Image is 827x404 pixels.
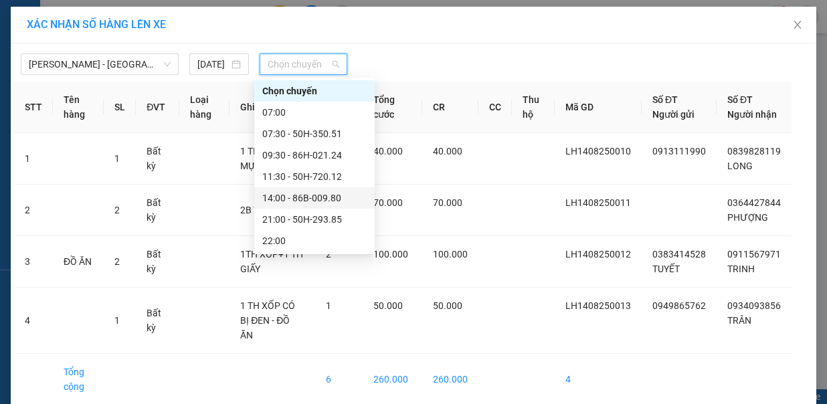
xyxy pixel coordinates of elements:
[136,236,179,288] td: Bất kỳ
[727,94,753,105] span: Số ĐT
[433,146,462,157] span: 40.000
[262,233,367,248] div: 22:00
[373,249,408,260] span: 100.000
[262,126,367,141] div: 07:30 - 50H-350.51
[136,185,179,236] td: Bất kỳ
[727,161,753,171] span: LONG
[114,256,120,267] span: 2
[240,249,303,274] span: 1TH XỐP+1 TH GIẤY
[727,264,755,274] span: TRINH
[240,205,270,215] span: 2B TÁ0
[77,9,190,25] b: [PERSON_NAME]
[77,49,88,60] span: phone
[6,46,255,63] li: 02523854854
[422,82,478,133] th: CR
[262,191,367,205] div: 14:00 - 86B-009.80
[240,146,285,171] span: 1 TH XỐP - MỰC
[478,82,512,133] th: CC
[727,109,777,120] span: Người nhận
[555,82,642,133] th: Mã GD
[240,300,295,340] span: 1 TH XỐP CÓ BỊ ĐEN - ĐỒ ĂN
[268,54,339,74] span: Chọn chuyến
[433,300,462,311] span: 50.000
[27,18,166,31] span: XÁC NHẬN SỐ HÀNG LÊN XE
[373,300,403,311] span: 50.000
[433,249,468,260] span: 100.000
[53,82,104,133] th: Tên hàng
[727,249,781,260] span: 0911567971
[727,197,781,208] span: 0364427844
[565,146,631,157] span: LH1408250010
[6,84,146,106] b: GỬI : Liên Hương
[179,82,230,133] th: Loại hàng
[727,315,751,326] span: TRÂN
[652,109,695,120] span: Người gửi
[136,82,179,133] th: ĐVT
[6,6,73,73] img: logo.jpg
[14,236,53,288] td: 3
[254,80,375,102] div: Chọn chuyến
[114,153,120,164] span: 1
[14,185,53,236] td: 2
[727,146,781,157] span: 0839828119
[136,288,179,354] td: Bất kỳ
[373,146,403,157] span: 40.000
[114,205,120,215] span: 2
[326,249,331,260] span: 2
[53,236,104,288] td: ĐỒ ĂN
[363,82,422,133] th: Tổng cước
[136,133,179,185] td: Bất kỳ
[6,29,255,46] li: 01 [PERSON_NAME]
[326,300,331,311] span: 1
[14,288,53,354] td: 4
[262,105,367,120] div: 07:00
[565,249,631,260] span: LH1408250012
[652,300,706,311] span: 0949865762
[197,57,229,72] input: 14/08/2025
[373,197,403,208] span: 70.000
[727,212,768,223] span: PHƯỢNG
[14,133,53,185] td: 1
[262,169,367,184] div: 11:30 - 50H-720.12
[29,54,171,74] span: Phan Rí - Sài Gòn
[512,82,555,133] th: Thu hộ
[652,146,706,157] span: 0913111990
[565,197,631,208] span: LH1408250011
[229,82,314,133] th: Ghi chú
[652,94,678,105] span: Số ĐT
[14,82,53,133] th: STT
[262,84,367,98] div: Chọn chuyến
[792,19,803,30] span: close
[779,7,816,44] button: Close
[114,315,120,326] span: 1
[652,249,706,260] span: 0383414528
[565,300,631,311] span: LH1408250013
[433,197,462,208] span: 70.000
[262,212,367,227] div: 21:00 - 50H-293.85
[652,264,680,274] span: TUYẾT
[77,32,88,43] span: environment
[262,148,367,163] div: 09:30 - 86H-021.24
[104,82,136,133] th: SL
[727,300,781,311] span: 0934093856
